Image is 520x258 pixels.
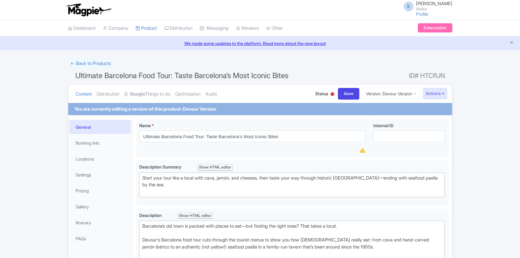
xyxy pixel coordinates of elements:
div: Start your tour like a local with cava, jamón, and cheeses, then taste your way through historic ... [142,175,442,195]
a: Settings [69,168,131,182]
a: Other [266,20,283,37]
span: ID# HTCRJN [409,70,445,82]
strong: Google [130,91,145,98]
a: ← Back to Products [68,58,113,70]
span: Internal ID [373,123,394,128]
a: Gallery [69,200,131,214]
button: Actions [423,88,447,99]
div: You are currently editing a version of this product: Devour Version [74,106,216,113]
a: GoogleThings to do [124,85,170,104]
a: Distribution [97,85,119,104]
div: Show HTML editor [178,213,213,219]
a: Distribution [164,20,193,37]
div: Inactive [329,90,335,99]
a: Content [76,85,92,104]
a: Itinerary [69,216,131,230]
a: Messaging [200,20,229,37]
a: Profile [416,11,428,17]
a: Product [136,20,157,37]
span: S [404,2,413,11]
span: Status [315,90,328,97]
a: Pricing [69,184,131,198]
a: Dashboard [68,20,95,37]
input: Save [338,88,359,100]
a: Locations [69,152,131,166]
a: S [PERSON_NAME] Walks [400,1,452,11]
a: Company [103,20,128,37]
a: Reviews [236,20,259,37]
span: Description Summary [139,164,182,169]
small: Walks [416,7,452,11]
span: Name [139,123,151,128]
span: Ultimate Barcelona Food Tour: Taste Barcelona’s Most Iconic Bites [75,71,289,80]
a: We made some updates to the platform. Read more about the new layout [4,40,516,47]
span: Description [139,213,163,218]
img: logo-ab69f6fb50320c5b225c76a69d11143b.png [65,3,112,17]
span: [PERSON_NAME] [416,1,452,6]
a: Subscription [418,23,452,32]
a: General [69,120,131,134]
button: Close announcement [509,40,514,47]
a: FAQs [69,232,131,245]
a: Version: Devour Version [362,88,421,100]
div: Show HTML editor [198,164,233,171]
a: Booking Info [69,136,131,150]
a: Audio [205,85,217,104]
a: Optimization [175,85,200,104]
